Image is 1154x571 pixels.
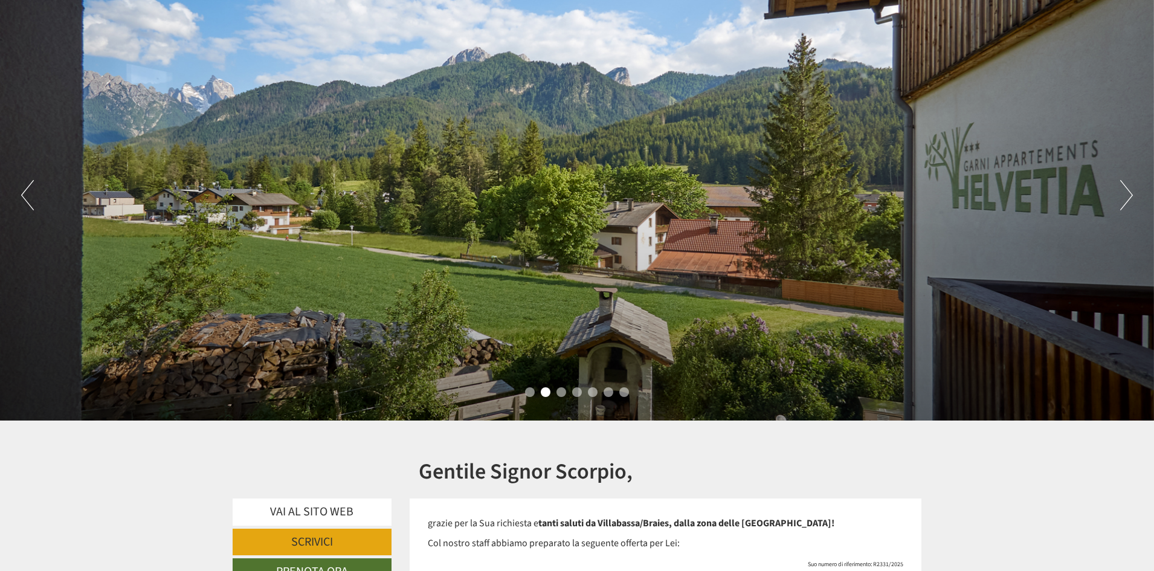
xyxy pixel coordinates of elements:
h1: Gentile Signor Scorpio, [419,460,633,484]
a: Scrivici [233,529,392,555]
strong: tanti saluti da Villabassa/Braies, dalla zona delle [GEOGRAPHIC_DATA]! [538,517,834,530]
button: Next [1120,180,1133,210]
button: Previous [21,180,34,210]
a: Vai al sito web [233,498,392,526]
p: Col nostro staff abbiamo preparato la seguente offerta per Lei: [428,537,904,550]
p: grazie per la Sua richiesta e [428,517,904,531]
span: Suo numero di riferimento: R2331/2025 [808,560,903,569]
